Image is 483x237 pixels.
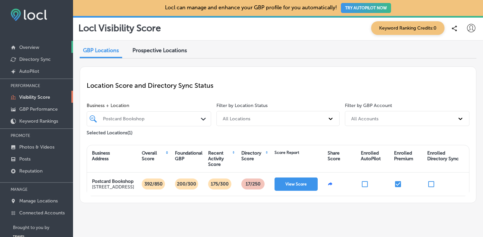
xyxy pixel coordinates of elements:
span: Prospective Locations [132,47,187,54]
p: Reputation [19,168,42,174]
p: Brought to you by [13,225,73,230]
p: Photos & Videos [19,144,54,150]
div: Postcard Bookshop [103,116,201,122]
p: Visibility Score [19,94,50,100]
span: GBP Locations [83,47,119,54]
div: All Accounts [351,116,378,121]
p: Posts [19,156,31,162]
strong: Postcard Bookshop [92,178,133,184]
div: Enrolled AutoPilot [361,150,381,162]
button: TRY AUTOPILOT NOW [341,3,391,13]
label: Filter by GBP Account [345,103,392,108]
p: Selected Locations ( 1 ) [87,127,132,136]
span: Business + Location [87,103,211,108]
div: Share Score [328,150,340,162]
div: Enrolled Directory Sync [427,150,459,162]
p: AutoPilot [19,68,39,74]
p: Directory Sync [19,57,51,62]
p: Keyword Rankings [19,118,58,124]
img: fda3e92497d09a02dc62c9cd864e3231.png [11,9,47,21]
p: GBP Performance [19,106,58,112]
button: View Score [275,178,318,191]
label: Filter by Location Status [216,103,268,108]
div: Enrolled Premium [394,150,413,162]
p: Overview [19,45,39,50]
p: 392/850 [142,178,165,189]
div: Recent Activity Score [208,150,232,167]
div: Directory Score [241,150,265,162]
p: [STREET_ADDRESS] [92,184,134,190]
div: Overall Score [142,150,165,162]
p: Connected Accounts [19,210,65,216]
p: Location Score and Directory Sync Status [87,81,469,89]
span: Keyword Ranking Credits: 0 [371,21,444,35]
p: Locl Visibility Score [78,23,161,34]
div: Business Address [92,150,110,162]
p: 175/300 [208,178,231,189]
div: Foundational GBP [175,150,202,162]
p: 200/300 [174,178,199,189]
div: All Locations [223,116,250,121]
p: Manage Locations [19,198,58,204]
p: 17 /250 [243,178,263,189]
div: Score Report [275,150,299,155]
